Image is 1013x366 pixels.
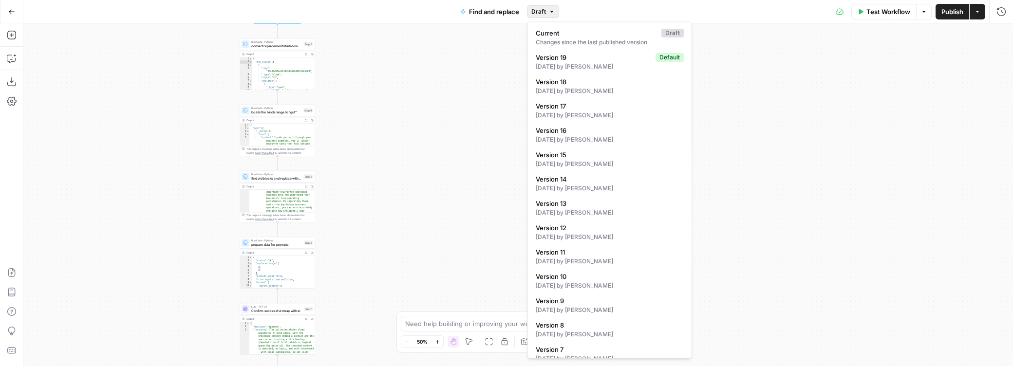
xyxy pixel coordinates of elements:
[240,322,250,326] div: 1
[240,281,252,285] div: 9
[240,272,252,275] div: 6
[251,106,302,110] span: Run Code · Python
[249,288,252,291] span: Toggle code folding, rows 11 through 18
[527,5,559,18] button: Draft
[240,76,252,80] div: 6
[240,237,315,289] div: Run Code · Pythonprepare data for promptsStep 6Output{ "status":"ok", "replaced_range":[ 5, 8 ], ...
[240,133,250,136] div: 4
[536,257,684,266] div: [DATE] by [PERSON_NAME]
[251,176,302,181] span: find old blocks and replace with new blocks
[246,127,249,130] span: Toggle code folding, rows 2 through 8
[536,208,684,217] div: [DATE] by [PERSON_NAME]
[249,79,252,83] span: Toggle code folding, rows 7 through 13
[536,38,684,47] div: Changes since the last published version
[536,233,684,241] div: [DATE] by [PERSON_NAME]
[536,53,652,62] span: Version 19
[246,251,302,255] div: Output
[249,83,252,86] span: Toggle code folding, rows 8 through 12
[240,275,252,278] div: 7
[531,7,546,16] span: Draft
[304,240,313,245] div: Step 6
[469,7,519,17] span: Find and replace
[536,320,680,330] span: Version 8
[246,133,249,136] span: Toggle code folding, rows 4 through 6
[240,38,315,90] div: Run Code · Pythonconvert replacement Markdown → Sanity Portable Text blocksStep 3Output{ "new_blo...
[277,289,278,303] g: Edge from step_6 to step_1
[251,308,302,313] span: Confirm successful swap with ai
[240,67,252,73] div: 4
[240,256,252,259] div: 1
[246,130,249,133] span: Toggle code folding, rows 3 through 7
[851,4,916,19] button: Test Workflow
[536,330,684,339] div: [DATE] by [PERSON_NAME]
[240,60,252,63] div: 2
[527,22,692,359] div: Draft
[536,150,680,160] span: Version 15
[240,284,252,288] div: 10
[303,108,313,112] div: Step 4
[240,325,250,329] div: 2
[536,160,684,168] div: [DATE] by [PERSON_NAME]
[240,127,250,130] div: 2
[277,24,278,38] g: Edge from start to step_3
[246,184,302,188] div: Output
[246,213,313,221] div: This output is too large & has been abbreviated for review. to view the full content.
[656,53,684,62] div: Default
[941,7,963,17] span: Publish
[240,265,252,269] div: 4
[240,89,252,95] div: 10
[661,29,684,37] div: Draft
[240,64,252,67] div: 3
[246,147,313,155] div: This output is too large & has been abbreviated for review. to view the full content.
[536,62,684,71] div: [DATE] by [PERSON_NAME]
[240,130,250,133] div: 3
[240,86,252,89] div: 9
[246,52,302,56] div: Output
[251,43,302,48] span: convert replacement Markdown → Sanity Portable Text blocks
[240,124,250,127] div: 1
[251,242,302,247] span: prepare data for prompts
[240,57,252,61] div: 1
[536,247,680,257] span: Version 11
[277,222,278,237] g: Edge from step_5 to step_6
[936,4,969,19] button: Publish
[240,79,252,83] div: 7
[240,269,252,272] div: 5
[304,307,313,311] div: Step 1
[536,111,684,120] div: [DATE] by [PERSON_NAME]
[277,156,278,170] g: Edge from step_4 to step_5
[454,4,525,19] button: Find and replace
[304,174,313,179] div: Step 5
[536,345,680,354] span: Version 7
[536,184,684,193] div: [DATE] by [PERSON_NAME]
[249,284,252,288] span: Toggle code folding, rows 10 through 35
[246,322,249,326] span: Toggle code folding, rows 1 through 4
[240,262,252,266] div: 3
[240,303,315,355] div: LLM · GPT-4.1Confirm successful swap with aiStep 1Output{ "decision":"approve", "reasoning":"The ...
[251,40,302,44] span: Run Code · Python
[249,60,252,63] span: Toggle code folding, rows 2 through 528
[304,42,313,46] div: Step 3
[251,172,302,176] span: Run Code · Python
[536,28,657,38] span: Current
[536,135,684,144] div: [DATE] by [PERSON_NAME]
[240,171,315,222] div: Run Code · Pythonfind old blocks and replace with new blocksStep 5Output tracking non-operating e...
[249,256,252,259] span: Toggle code folding, rows 1 through 462
[255,151,274,154] span: Copy the output
[536,199,680,208] span: Version 13
[536,354,684,363] div: [DATE] by [PERSON_NAME]
[536,101,680,111] span: Version 17
[417,338,428,346] span: 50%
[251,238,302,242] span: Run Code · Python
[240,278,252,281] div: 8
[536,87,684,95] div: [DATE] by [PERSON_NAME]
[536,126,680,135] span: Version 16
[240,105,315,156] div: Run Code · Pythonlocate the block range to “gut”Step 4Output{ "post":{ "__airops":{ "html":{ "con...
[249,262,252,266] span: Toggle code folding, rows 3 through 6
[249,281,252,285] span: Toggle code folding, rows 9 through 450
[246,317,302,321] div: Output
[240,288,252,291] div: 11
[536,223,680,233] span: Version 12
[536,77,680,87] span: Version 18
[249,57,252,61] span: Toggle code folding, rows 1 through 533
